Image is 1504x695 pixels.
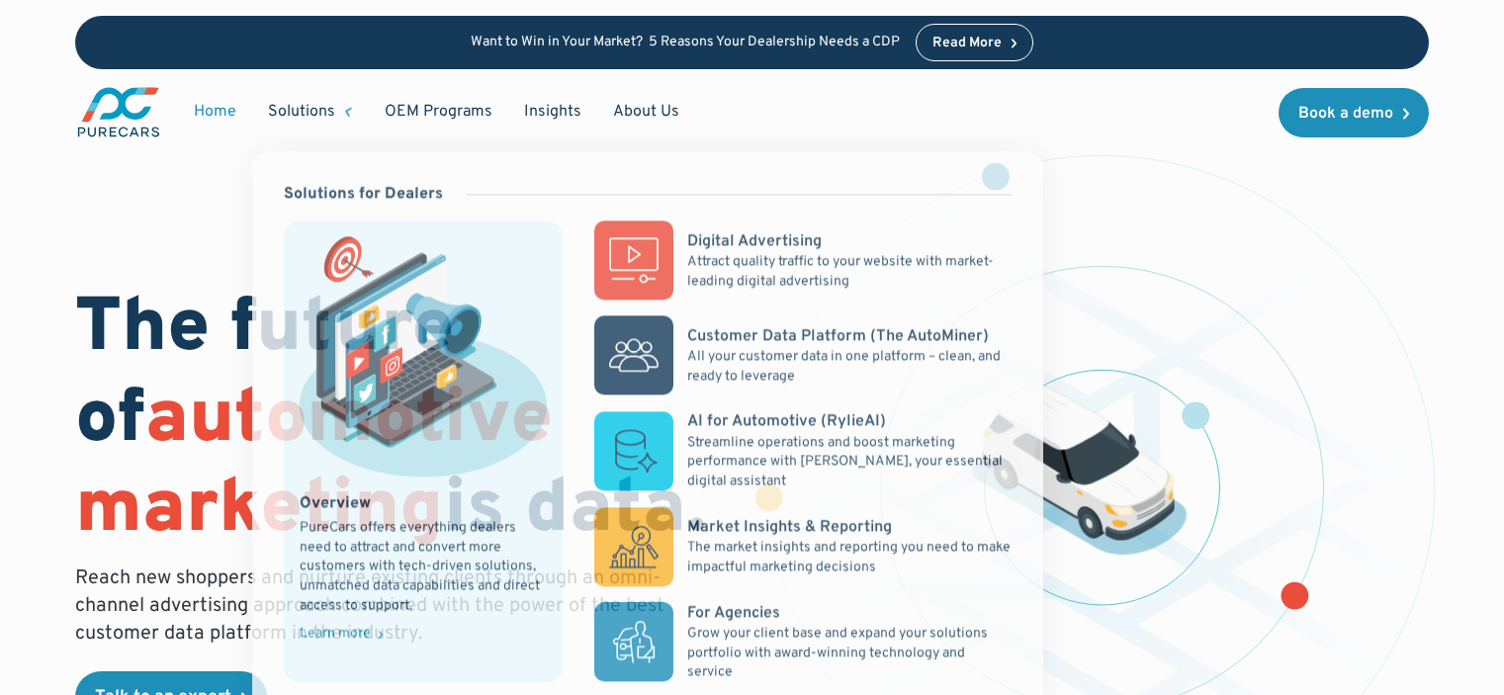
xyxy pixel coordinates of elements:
a: For AgenciesGrow your client base and expand your solutions portfolio with award-winning technolo... [594,602,1012,682]
a: Market Insights & ReportingThe market insights and reporting you need to make impactful marketing... [594,507,1012,586]
a: Read More [916,24,1034,61]
img: illustration of a vehicle [971,386,1187,556]
div: Customer Data Platform (The AutoMiner) [687,325,989,347]
div: Learn more [300,627,371,641]
div: PureCars offers everything dealers need to attract and convert more customers with tech-driven so... [300,518,547,615]
a: Customer Data Platform (The AutoMiner)All your customer data in one platform – clean, and ready t... [594,315,1012,394]
div: Book a demo [1298,106,1393,122]
div: Market Insights & Reporting [687,516,892,538]
a: OEM Programs [369,93,508,130]
img: purecars logo [75,85,162,139]
div: Solutions [252,93,369,130]
p: Reach new shoppers and nurture existing clients through an omni-channel advertising approach comb... [75,565,676,648]
a: marketing illustration showing social media channels and campaignsOverviewPureCars offers everyth... [284,220,563,681]
div: Solutions [268,101,335,123]
span: automotive marketing [75,374,553,559]
a: main [75,85,162,139]
a: Digital AdvertisingAttract quality traffic to your website with market-leading digital advertising [594,220,1012,300]
div: For Agencies [687,602,780,624]
img: marketing illustration showing social media channels and campaigns [300,236,547,476]
p: Want to Win in Your Market? 5 Reasons Your Dealership Needs a CDP [471,35,900,51]
p: Grow your client base and expand your solutions portfolio with award-winning technology and service [687,624,1012,682]
p: The market insights and reporting you need to make impactful marketing decisions [687,538,1012,576]
div: Overview [300,492,371,514]
div: AI for Automotive (RylieAI) [687,410,886,432]
p: Attract quality traffic to your website with market-leading digital advertising [687,252,1012,291]
p: Streamline operations and boost marketing performance with [PERSON_NAME], your essential digital ... [687,433,1012,491]
h1: The future of is data. [75,286,728,557]
div: Read More [932,37,1002,50]
a: Home [178,93,252,130]
div: Solutions for Dealers [284,183,443,205]
p: All your customer data in one platform – clean, and ready to leverage [687,347,1012,386]
a: About Us [597,93,695,130]
a: AI for Automotive (RylieAI)Streamline operations and boost marketing performance with [PERSON_NAM... [594,410,1012,490]
div: Digital Advertising [687,230,822,252]
a: Book a demo [1279,88,1429,137]
a: Insights [508,93,597,130]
